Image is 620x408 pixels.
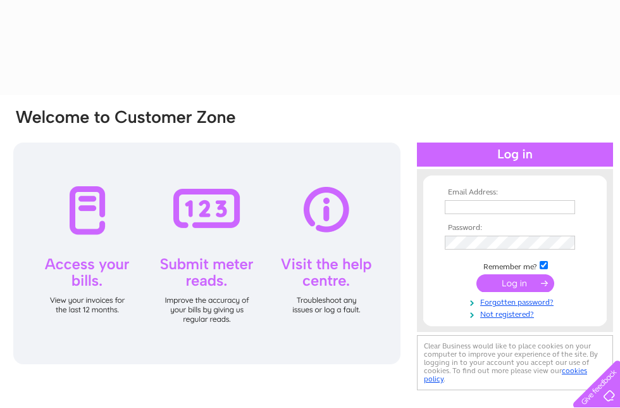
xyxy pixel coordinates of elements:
[476,274,554,292] input: Submit
[442,188,588,197] th: Email Address:
[424,366,587,383] a: cookies policy
[442,224,588,233] th: Password:
[442,259,588,272] td: Remember me?
[417,335,613,390] div: Clear Business would like to place cookies on your computer to improve your experience of the sit...
[445,295,588,307] a: Forgotten password?
[445,307,588,319] a: Not registered?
